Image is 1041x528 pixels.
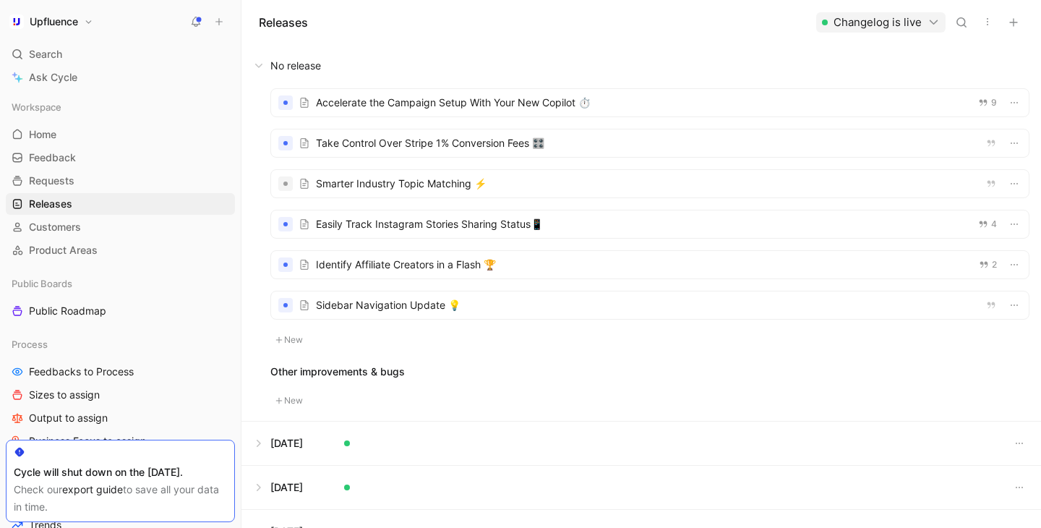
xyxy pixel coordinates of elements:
h1: Releases [259,14,308,31]
span: Feedbacks to Process [29,365,134,379]
span: Output to assign [29,411,108,425]
img: Upfluence [9,14,24,29]
a: export guide [62,483,123,495]
a: Feedback [6,147,235,169]
a: Public Roadmap [6,300,235,322]
span: Product Areas [29,243,98,257]
span: Public Boards [12,276,72,291]
span: 2 [992,260,997,269]
div: Search [6,43,235,65]
div: Public BoardsPublic Roadmap [6,273,235,322]
button: 9 [975,95,1000,111]
span: Search [29,46,62,63]
div: Cycle will shut down on the [DATE]. [14,464,227,481]
a: Home [6,124,235,145]
span: Releases [29,197,72,211]
div: Public Boards [6,273,235,294]
span: 9 [991,98,997,107]
button: 4 [975,216,1000,232]
span: Business Focus to assign [29,434,146,448]
span: Home [29,127,56,142]
button: New [270,331,308,349]
div: Check our to save all your data in time. [14,481,227,516]
button: New [270,392,308,409]
span: 4 [991,220,997,229]
a: Releases [6,193,235,215]
span: Process [12,337,48,352]
span: Sizes to assign [29,388,100,402]
a: Business Focus to assign [6,430,235,452]
span: Public Roadmap [29,304,106,318]
span: Requests [29,174,74,188]
div: ProcessFeedbacks to ProcessSizes to assignOutput to assignBusiness Focus to assign [6,333,235,452]
a: Ask Cycle [6,67,235,88]
span: Ask Cycle [29,69,77,86]
a: Output to assign [6,407,235,429]
span: Customers [29,220,81,234]
h1: Upfluence [30,15,78,28]
a: Feedbacks to Process [6,361,235,383]
button: Changelog is live [816,12,946,33]
a: Customers [6,216,235,238]
a: Sizes to assign [6,384,235,406]
button: 2 [976,257,1000,273]
div: Workspace [6,96,235,118]
a: Product Areas [6,239,235,261]
a: Requests [6,170,235,192]
div: Other improvements & bugs [270,363,1029,380]
span: Feedback [29,150,76,165]
div: Process [6,333,235,355]
span: Workspace [12,100,61,114]
button: UpfluenceUpfluence [6,12,97,32]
